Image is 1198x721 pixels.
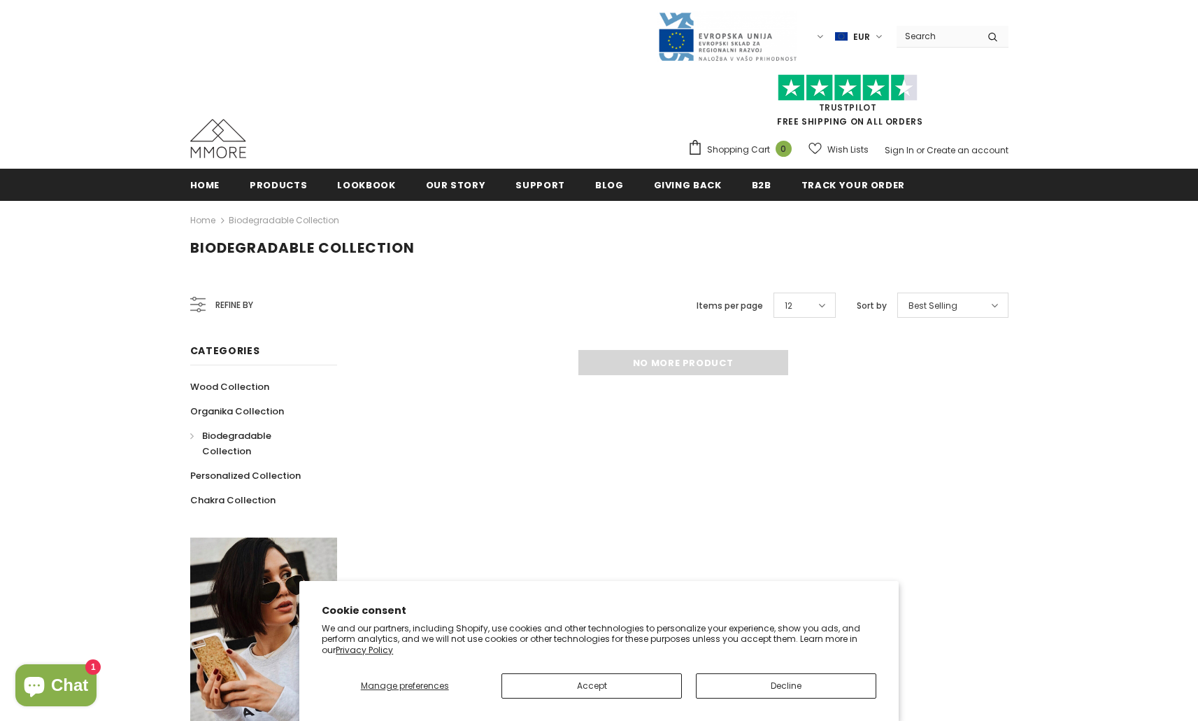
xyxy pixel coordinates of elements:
span: 12 [785,299,792,313]
img: Javni Razpis [657,11,797,62]
a: Home [190,212,215,229]
span: 0 [776,141,792,157]
span: Giving back [654,178,722,192]
span: Home [190,178,220,192]
span: Biodegradable Collection [202,429,271,458]
span: Best Selling [908,299,957,313]
span: or [916,144,925,156]
a: Our Story [426,169,486,200]
span: B2B [752,178,771,192]
img: Trust Pilot Stars [778,74,918,101]
span: Organika Collection [190,405,284,418]
a: Chakra Collection [190,488,276,512]
label: Sort by [857,299,887,313]
span: support [515,178,565,192]
span: Categories [190,344,260,358]
span: Products [250,178,307,192]
button: Accept [501,673,682,699]
a: B2B [752,169,771,200]
a: Trustpilot [819,101,877,113]
a: Home [190,169,220,200]
a: Biodegradable Collection [229,214,339,226]
span: Lookbook [337,178,395,192]
p: We and our partners, including Shopify, use cookies and other technologies to personalize your ex... [322,623,876,656]
img: MMORE Cases [190,119,246,158]
span: Blog [595,178,624,192]
a: Track your order [801,169,905,200]
span: Refine by [215,297,253,313]
a: Sign In [885,144,914,156]
button: Decline [696,673,876,699]
span: Chakra Collection [190,493,276,507]
span: Track your order [801,178,905,192]
span: EUR [853,30,870,44]
a: Products [250,169,307,200]
span: Personalized Collection [190,469,301,482]
a: Organika Collection [190,399,284,423]
span: Biodegradable Collection [190,238,415,258]
a: Personalized Collection [190,463,301,488]
a: support [515,169,565,200]
a: Wish Lists [808,137,869,162]
a: Shopping Cart 0 [687,139,799,160]
button: Manage preferences [322,673,487,699]
span: Wish Lists [827,143,869,157]
span: FREE SHIPPING ON ALL ORDERS [687,80,1008,127]
span: Shopping Cart [707,143,770,157]
a: Lookbook [337,169,395,200]
a: Wood Collection [190,374,269,399]
span: Manage preferences [361,680,449,692]
h2: Cookie consent [322,603,876,618]
a: Giving back [654,169,722,200]
a: Create an account [927,144,1008,156]
inbox-online-store-chat: Shopify online store chat [11,664,101,710]
span: Wood Collection [190,380,269,393]
a: Biodegradable Collection [190,423,322,463]
span: Our Story [426,178,486,192]
label: Items per page [697,299,763,313]
input: Search Site [897,26,977,46]
a: Privacy Policy [336,644,393,656]
a: Blog [595,169,624,200]
a: Javni Razpis [657,30,797,42]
